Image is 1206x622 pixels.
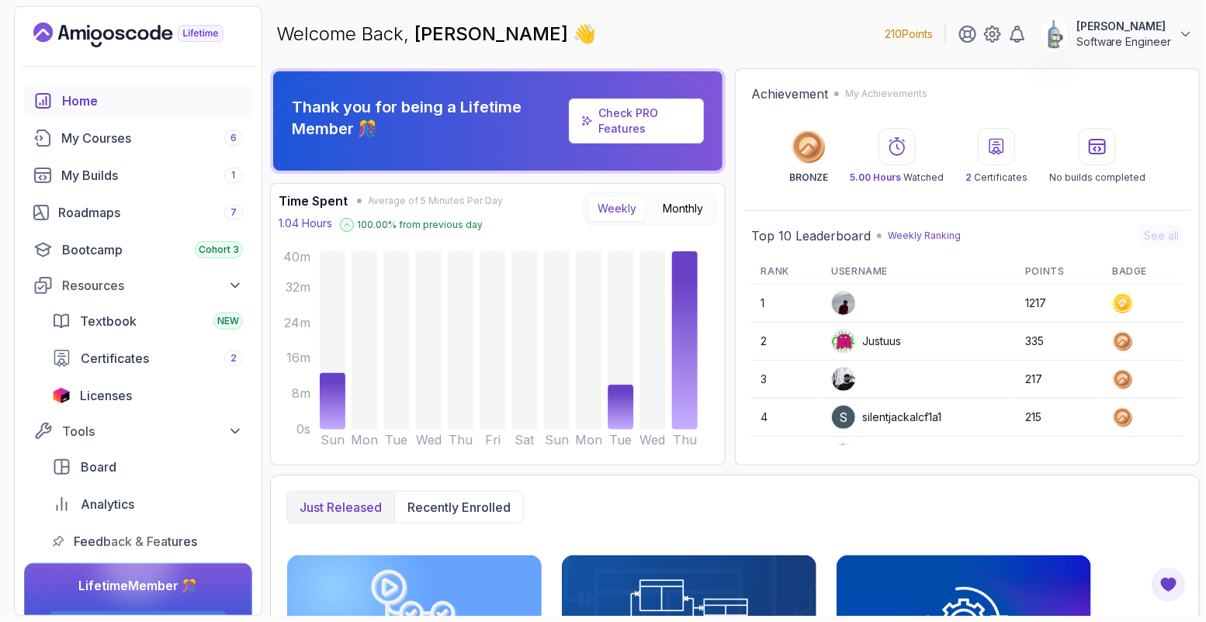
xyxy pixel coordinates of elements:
tspan: Fri [485,433,501,447]
div: Tools [62,422,243,441]
tspan: Mon [575,433,602,447]
tspan: Tue [386,433,408,447]
button: Recently enrolled [394,492,523,523]
a: bootcamp [24,234,252,265]
a: licenses [43,380,252,411]
h3: Time Spent [279,192,348,210]
tspan: Thu [449,433,473,447]
img: user profile image [1040,19,1069,49]
span: 7 [230,206,237,219]
h2: Top 10 Leaderboard [751,226,871,245]
span: Feedback & Features [74,532,197,551]
span: Analytics [81,495,134,513]
tspan: 8m [292,387,310,402]
img: user profile image [832,292,855,315]
tspan: 16m [286,351,310,366]
img: user profile image [832,444,855,467]
button: Weekly [587,195,646,222]
td: 217 [1016,361,1103,399]
a: feedback [43,526,252,557]
a: Check PRO Features [598,106,658,135]
span: Board [81,458,116,476]
span: 5.00 Hours [850,171,901,183]
span: [PERSON_NAME] [414,22,573,45]
td: 2 [751,323,822,361]
button: See all [1139,225,1183,247]
td: 5 [751,437,822,475]
img: default monster avatar [832,330,855,353]
td: 215 [1016,399,1103,437]
span: 6 [230,132,237,144]
th: Username [822,259,1016,285]
button: user profile image[PERSON_NAME]Software Engineer [1039,19,1194,50]
a: certificates [43,343,252,374]
td: 3 [751,361,822,399]
a: Check PRO Features [569,98,705,143]
div: Resources [62,276,243,295]
span: Licenses [80,386,132,405]
a: board [43,451,252,482]
span: Average of 5 Minutes Per Day [368,195,503,207]
td: 4 [751,399,822,437]
tspan: Sun [545,433,569,447]
div: NC [831,443,878,468]
div: My Builds [61,166,243,185]
button: Resources [24,271,252,299]
a: builds [24,160,252,191]
div: silentjackalcf1a1 [831,405,941,430]
p: [PERSON_NAME] [1076,19,1172,34]
span: 👋 [572,20,598,47]
div: Bootcamp [62,240,243,259]
p: Software Engineer [1076,34,1172,50]
button: Tools [24,417,252,445]
th: Badge [1103,259,1183,285]
span: Certificates [81,349,149,368]
tspan: Mon [351,433,378,447]
span: 2 [230,352,237,365]
p: BRONZE [789,171,828,184]
span: 2 [965,171,972,183]
p: Watched [850,171,944,184]
p: 1.04 Hours [279,216,332,231]
tspan: Wed [640,433,666,447]
td: 1217 [1016,285,1103,323]
span: Textbook [80,312,137,330]
p: Just released [300,498,382,517]
button: Just released [287,492,394,523]
tspan: Tue [610,433,632,447]
button: Open Feedback Button [1150,566,1187,603]
p: My Achievements [845,88,927,100]
span: NEW [217,315,239,327]
h2: Achievement [751,85,828,103]
p: Thank you for being a Lifetime Member 🎊 [292,96,563,140]
tspan: Sun [321,433,345,447]
a: home [24,85,252,116]
button: Monthly [653,195,713,222]
p: 100.00 % from previous day [357,219,483,231]
div: Justuus [831,329,901,354]
td: 1 [751,285,822,323]
div: Home [62,92,243,110]
th: Points [1016,259,1103,285]
tspan: Wed [416,433,442,447]
th: Rank [751,259,822,285]
img: user profile image [832,368,855,391]
p: Weekly Ranking [888,230,961,242]
span: 1 [232,169,236,181]
div: My Courses [61,129,243,147]
span: Cohort 3 [199,244,239,256]
a: textbook [43,306,252,337]
tspan: 0s [296,423,310,437]
p: Recently enrolled [407,498,511,517]
tspan: 40m [283,250,310,264]
img: user profile image [832,406,855,429]
tspan: Sat [515,433,535,447]
p: Welcome Back, [276,22,596,47]
tspan: Thu [673,433,697,447]
p: No builds completed [1049,171,1145,184]
a: Landing page [33,22,259,47]
img: jetbrains icon [52,388,71,403]
a: courses [24,123,252,154]
td: 199 [1016,437,1103,475]
tspan: 24m [284,316,310,330]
